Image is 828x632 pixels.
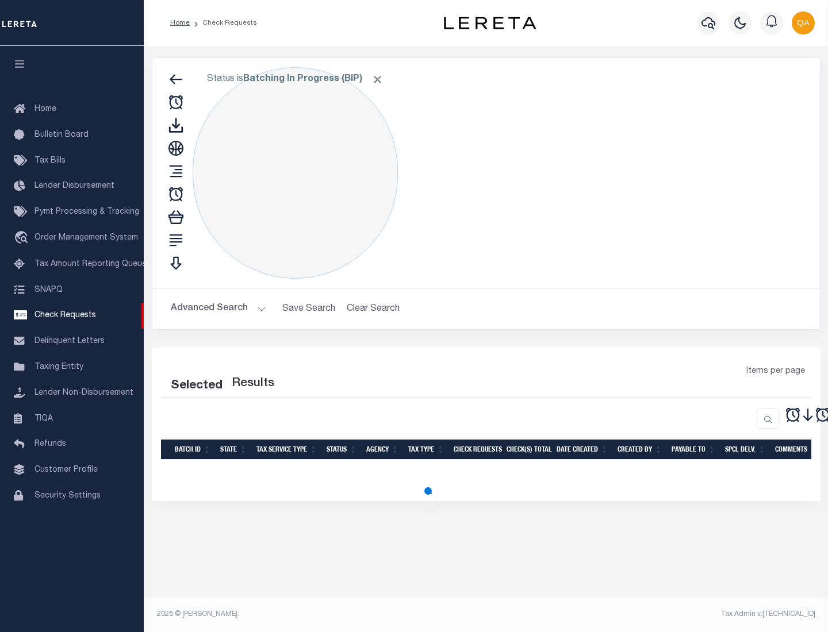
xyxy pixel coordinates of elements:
[34,157,66,165] span: Tax Bills
[371,74,384,86] span: Click to Remove
[34,286,63,294] span: SNAPQ
[494,609,815,619] div: Tax Admin v.[TECHNICAL_ID]
[362,440,404,460] th: Agency
[502,440,552,460] th: Check(s) Total
[322,440,362,460] th: Status
[34,414,53,422] span: TIQA
[232,375,274,393] label: Results
[170,20,190,26] a: Home
[34,260,147,268] span: Tax Amount Reporting Queue
[190,18,257,28] li: Check Requests
[216,440,252,460] th: State
[34,311,96,319] span: Check Requests
[792,11,815,34] img: svg+xml;base64,PHN2ZyB4bWxucz0iaHR0cDovL3d3dy53My5vcmcvMjAwMC9zdmciIHBvaW50ZXItZXZlbnRzPSJub25lIi...
[34,492,101,500] span: Security Settings
[34,208,139,216] span: Pymt Processing & Tracking
[34,182,114,190] span: Lender Disbursement
[720,440,770,460] th: Spcl Delv.
[34,131,89,139] span: Bulletin Board
[34,363,83,371] span: Taxing Entity
[14,231,32,246] i: travel_explore
[770,440,822,460] th: Comments
[171,377,223,395] div: Selected
[171,298,266,320] button: Advanced Search
[613,440,667,460] th: Created By
[193,67,398,279] div: Click to Edit
[275,298,342,320] button: Save Search
[404,440,449,460] th: Tax Type
[746,365,805,378] span: Items per page
[342,298,405,320] button: Clear Search
[34,105,56,113] span: Home
[252,440,322,460] th: Tax Service Type
[444,17,536,29] img: logo-dark.svg
[449,440,502,460] th: Check Requests
[148,609,486,619] div: 2025 © [PERSON_NAME].
[34,234,138,242] span: Order Management System
[243,75,384,84] b: Batching In Progress (BIP)
[170,440,216,460] th: Batch Id
[34,337,105,345] span: Delinquent Letters
[34,440,66,448] span: Refunds
[34,389,133,397] span: Lender Non-Disbursement
[34,466,98,474] span: Customer Profile
[667,440,720,460] th: Payable To
[552,440,613,460] th: Date Created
